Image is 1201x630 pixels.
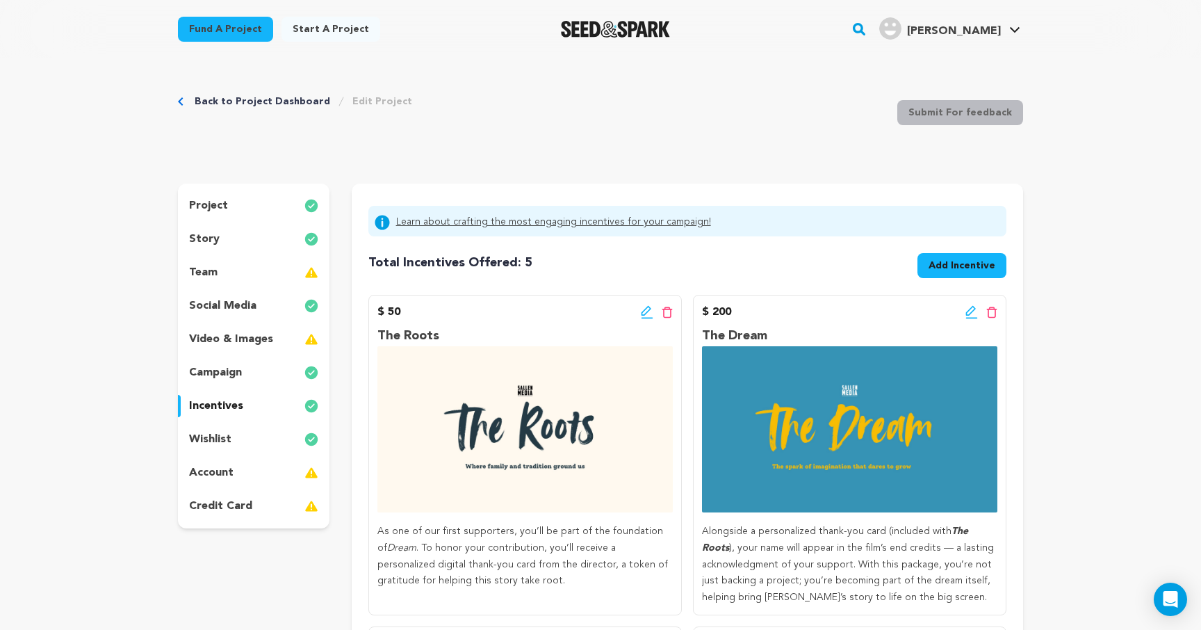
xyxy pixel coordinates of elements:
[304,465,318,481] img: warning-full.svg
[281,17,380,42] a: Start a project
[897,100,1023,125] button: Submit For feedback
[879,17,1001,40] div: Allen S.'s Profile
[304,431,318,448] img: check-circle-full.svg
[352,95,412,108] a: Edit Project
[304,331,318,348] img: warning-full.svg
[304,231,318,248] img: check-circle-full.svg
[879,17,901,40] img: user.png
[178,428,329,451] button: wishlist
[377,304,400,321] p: $ 50
[876,15,1023,44] span: Allen S.'s Profile
[304,398,318,414] img: check-circle-full.svg
[368,253,532,273] h4: 5
[178,362,329,384] button: campaign
[304,498,318,515] img: warning-full.svg
[178,195,329,217] button: project
[702,526,968,553] em: The Roots
[702,304,731,321] p: $ 200
[304,264,318,281] img: warning-full.svg
[178,462,329,484] button: account
[876,15,1023,40] a: Allen S.'s Profile
[189,331,273,348] p: video & images
[189,431,231,448] p: wishlist
[702,346,997,512] img: incentive
[561,21,670,38] img: Seed&Spark Logo Dark Mode
[561,21,670,38] a: Seed&Spark Homepage
[368,257,521,269] span: Total Incentives Offered:
[178,261,329,284] button: team
[189,231,220,248] p: story
[917,253,1006,278] button: Add Incentive
[1154,583,1187,616] div: Open Intercom Messenger
[304,298,318,314] img: check-circle-full.svg
[178,395,329,417] button: incentives
[304,197,318,214] img: check-circle-full.svg
[377,326,673,346] p: The Roots
[178,228,329,250] button: story
[189,465,234,481] p: account
[178,95,412,108] div: Breadcrumb
[178,495,329,517] button: credit card
[189,398,243,414] p: incentives
[702,326,997,346] p: The Dream
[907,26,1001,37] span: [PERSON_NAME]
[195,95,330,108] a: Back to Project Dashboard
[178,295,329,317] button: social media
[178,328,329,350] button: video & images
[377,524,673,590] p: As one of our first supporters, you’ll be part of the foundation of . To honor your contribution,...
[702,524,997,606] p: Alongside a personalized thank-you card (included with ), your name will appear in the film’s end...
[929,259,995,273] span: Add Incentive
[396,214,711,231] a: Learn about crafting the most engaging incentives for your campaign!
[377,346,673,512] img: incentive
[304,364,318,381] img: check-circle-full.svg
[189,364,242,381] p: campaign
[189,498,252,515] p: credit card
[189,264,218,281] p: team
[189,197,228,214] p: project
[189,298,256,314] p: social media
[387,543,416,553] em: Dream
[178,17,273,42] a: Fund a project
